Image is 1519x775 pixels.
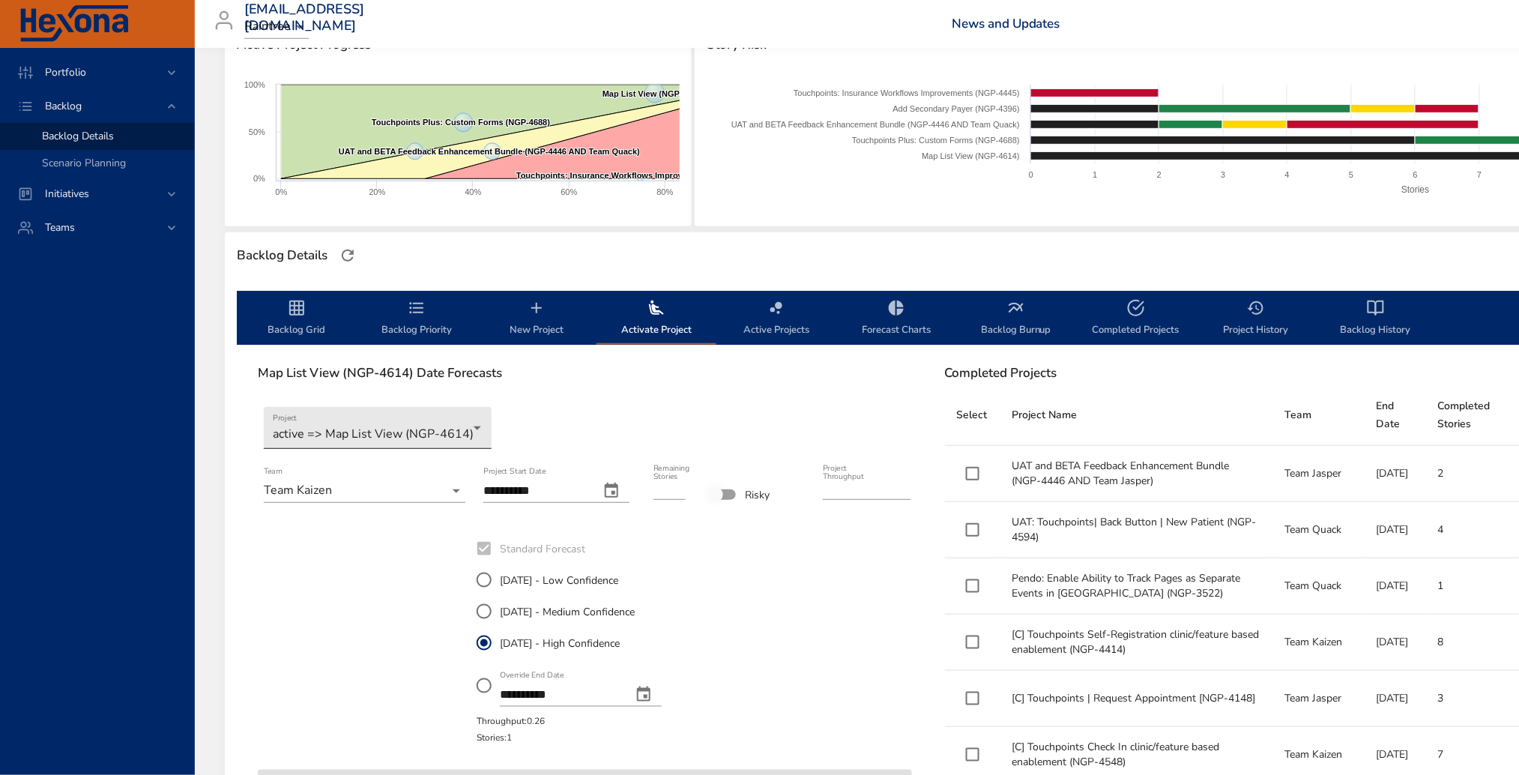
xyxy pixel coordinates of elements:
span: Backlog [33,99,94,113]
td: [DATE] [1364,502,1425,558]
button: Refresh Page [336,244,359,267]
img: Hexona [18,5,130,43]
td: [DATE] [1364,446,1425,502]
span: Backlog Priority [366,299,468,339]
td: Team Quack [1272,502,1364,558]
span: Initiatives [33,187,101,201]
span: Completed Projects [1085,299,1187,339]
text: 40% [465,187,481,196]
label: Team [264,468,283,477]
td: 4 [1425,502,1518,558]
label: Override End Date [500,672,564,681]
span: Backlog History [1325,299,1427,339]
text: 100% [244,80,265,89]
th: Project Name [1000,385,1273,446]
text: 50% [249,127,265,136]
text: Touchpoints: Insurance Workflows Improvements (NGP-4445) [516,171,758,180]
text: 1 [1093,170,1097,179]
td: UAT: Touchpoints| Back Button | New Patient (NGP-4594) [1000,502,1273,558]
label: Remaining Stories [653,465,690,481]
span: [DATE] - Low Confidence [500,573,618,588]
button: change date [626,677,662,713]
td: UAT and BETA Feedback Enhancement Bundle (NGP-4446 AND Team Jasper) [1000,446,1273,502]
td: [DATE] [1364,558,1425,615]
text: Touchpoints: Insurance Workflows Improvements (NGP-4445) [794,88,1020,97]
td: [DATE] [1364,615,1425,671]
div: Team Kaizen [264,479,465,503]
span: Active Project Progress [237,37,680,52]
text: 6 [1413,170,1418,179]
text: Map List View (NGP-4614) [922,151,1020,160]
td: [DATE] [1364,671,1425,727]
td: Pendo: Enable Ability to Track Pages as Separate Events in [GEOGRAPHIC_DATA] (NGP-3522) [1000,558,1273,615]
td: [C] Touchpoints | Request Appointment [NGP-4148] [1000,671,1273,727]
span: Scenario Planning [42,156,126,170]
span: Active Projects [725,299,827,339]
span: New Project [486,299,588,339]
text: 7 [1477,170,1482,179]
label: Project Throughput [823,465,890,481]
th: Team [1272,385,1364,446]
button: change date [594,473,629,509]
span: Portfolio [33,65,98,79]
span: Activate Project [606,299,707,339]
text: 4 [1285,170,1290,179]
h6: Map List View (NGP-4614) Date Forecasts [258,366,912,381]
text: Map List View (NGP-4614) [603,89,704,98]
span: Stories: 1 [477,732,512,744]
span: Backlog Details [42,129,114,143]
a: News and Updates [952,15,1060,32]
text: 20% [369,187,385,196]
text: Add Secondary Payer (NGP-4396) [893,104,1020,113]
td: 2 [1425,446,1518,502]
td: 3 [1425,671,1518,727]
span: Teams [33,220,87,235]
text: 80% [657,187,674,196]
text: 2 [1157,170,1162,179]
text: UAT and BETA Feedback Enhancement Bundle (NGP-4446 AND Team Quack) [339,147,640,156]
td: Team Jasper [1272,446,1364,502]
div: Backlog Details [232,244,332,268]
span: [DATE] - High Confidence [500,636,620,651]
text: 5 [1349,170,1353,179]
th: Select [945,385,1000,446]
text: Touchpoints Plus: Custom Forms (NGP-4688) [852,136,1020,145]
th: Completed Stories [1425,385,1518,446]
text: Touchpoints Plus: Custom Forms (NGP-4688) [372,118,550,127]
text: 0 [1029,170,1033,179]
span: Backlog Grid [246,299,348,339]
span: Throughput: 0.26 [477,715,545,727]
input: Override End Datechange date [500,683,620,707]
h3: [EMAIL_ADDRESS][DOMAIN_NAME] [244,1,365,34]
text: 60% [561,187,578,196]
span: Risky [745,487,770,503]
td: Team Jasper [1272,671,1364,727]
td: 8 [1425,615,1518,671]
th: End Date [1364,385,1425,446]
span: [DATE] - Medium Confidence [500,604,635,620]
span: Backlog Burnup [965,299,1067,339]
text: 3 [1221,170,1225,179]
text: Stories [1401,184,1429,195]
span: Standard Forecast [500,541,585,557]
text: UAT and BETA Feedback Enhancement Bundle (NGP-4446 AND Team Quack) [731,120,1020,129]
td: Team Quack [1272,558,1364,615]
div: active => Map List View (NGP-4614) [264,407,492,449]
text: 0% [253,174,265,183]
span: Forecast Charts [845,299,947,339]
span: Project History [1205,299,1307,339]
div: StandardForecast [477,564,674,713]
td: [C] Touchpoints Self-Registration clinic/feature based enablement (NGP-4414) [1000,615,1273,671]
td: Team Kaizen [1272,615,1364,671]
text: 0% [275,187,287,196]
td: 1 [1425,558,1518,615]
label: Project Start Date [483,468,546,477]
div: Raintree [244,15,309,39]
